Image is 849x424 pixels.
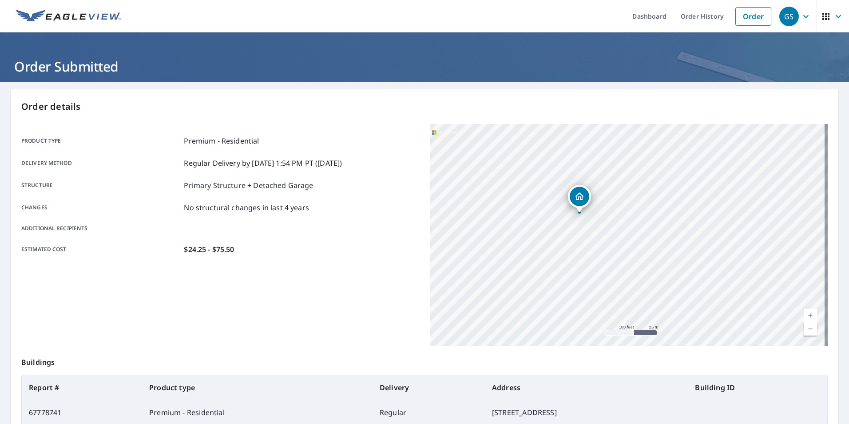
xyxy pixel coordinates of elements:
[804,309,817,322] a: Current Level 18, Zoom In
[184,244,234,255] p: $24.25 - $75.50
[184,158,342,168] p: Regular Delivery by [DATE] 1:54 PM PT ([DATE])
[184,180,313,191] p: Primary Structure + Detached Garage
[21,100,828,113] p: Order details
[779,7,799,26] div: GS
[184,202,309,213] p: No structural changes in last 4 years
[804,322,817,336] a: Current Level 18, Zoom Out
[21,136,180,146] p: Product type
[22,375,142,400] th: Report #
[21,244,180,255] p: Estimated cost
[11,57,838,76] h1: Order Submitted
[373,375,485,400] th: Delivery
[21,180,180,191] p: Structure
[21,202,180,213] p: Changes
[21,158,180,168] p: Delivery method
[568,185,591,212] div: Dropped pin, building 1, Residential property, 11940 Limestone Ct Swan Point, MD 20645
[21,346,828,375] p: Buildings
[16,10,121,23] img: EV Logo
[688,375,827,400] th: Building ID
[21,224,180,232] p: Additional recipients
[485,375,688,400] th: Address
[184,136,259,146] p: Premium - Residential
[735,7,771,26] a: Order
[142,375,373,400] th: Product type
